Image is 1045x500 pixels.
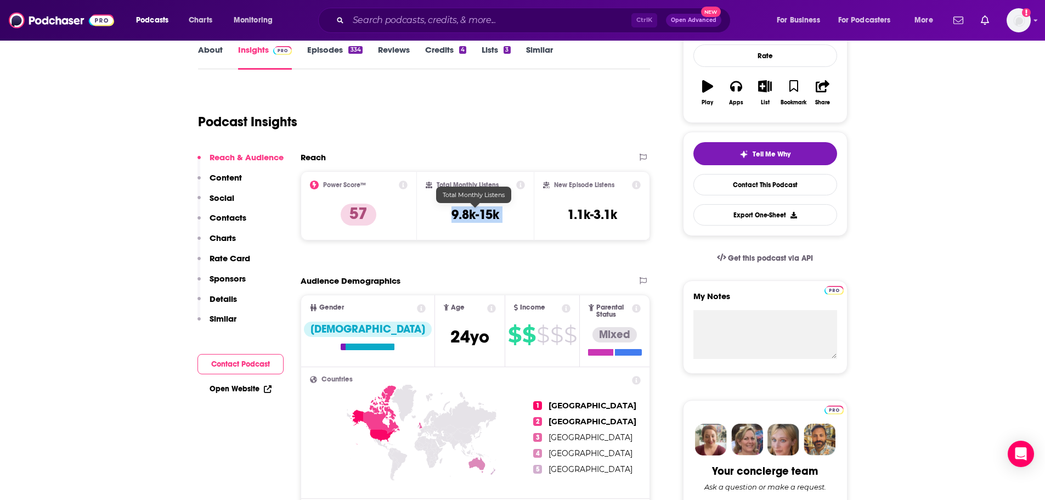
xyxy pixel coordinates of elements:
span: Tell Me Why [753,150,790,159]
button: Contact Podcast [197,354,284,374]
span: Parental Status [596,304,630,318]
div: Apps [729,99,743,106]
span: 24 yo [450,326,489,347]
p: Charts [210,233,236,243]
div: 334 [348,46,362,54]
button: Reach & Audience [197,152,284,172]
div: 4 [459,46,466,54]
p: Reach & Audience [210,152,284,162]
span: Gender [319,304,344,311]
button: Open AdvancedNew [666,14,721,27]
p: Sponsors [210,273,246,284]
button: Bookmark [779,73,808,113]
img: Podchaser Pro [824,406,844,414]
button: tell me why sparkleTell Me Why [693,142,837,165]
button: open menu [831,12,907,29]
span: $ [550,326,563,344]
a: Get this podcast via API [708,245,822,272]
p: Rate Card [210,253,250,263]
span: $ [522,326,535,344]
button: Content [197,172,242,193]
span: [GEOGRAPHIC_DATA] [549,401,636,411]
span: Podcasts [136,13,168,28]
a: About [198,44,223,70]
button: Similar [197,313,236,334]
h3: 1.1k-3.1k [567,206,617,223]
button: open menu [769,12,834,29]
span: Logged in as ChelseaCoynePR [1007,8,1031,32]
h3: 9.8k-15k [451,206,499,223]
span: Charts [189,13,212,28]
span: Open Advanced [671,18,716,23]
button: Social [197,193,234,213]
p: Similar [210,313,236,324]
span: Countries [321,376,353,383]
span: 4 [533,449,542,458]
img: Podchaser Pro [824,286,844,295]
div: Your concierge team [712,464,818,478]
button: open menu [907,12,947,29]
p: Details [210,294,237,304]
span: [GEOGRAPHIC_DATA] [549,432,632,442]
h1: Podcast Insights [198,114,297,130]
div: Play [702,99,713,106]
span: [GEOGRAPHIC_DATA] [549,448,632,458]
div: Rate [693,44,837,67]
p: Contacts [210,212,246,223]
button: Share [808,73,837,113]
a: Open Website [210,384,272,394]
h2: Reach [301,152,326,162]
div: [DEMOGRAPHIC_DATA] [304,322,432,337]
button: List [750,73,779,113]
span: 5 [533,465,542,474]
span: New [701,7,721,17]
a: Credits4 [425,44,466,70]
a: Charts [182,12,219,29]
img: tell me why sparkle [739,150,748,159]
div: Ask a question or make a request. [704,482,826,491]
img: Jules Profile [767,424,799,456]
a: Similar [526,44,553,70]
span: 1 [533,401,542,410]
a: Show notifications dropdown [976,11,993,30]
button: open menu [226,12,287,29]
a: Lists3 [482,44,510,70]
button: Show profile menu [1007,8,1031,32]
input: Search podcasts, credits, & more... [348,12,631,29]
button: Contacts [197,212,246,233]
img: Podchaser Pro [273,46,292,55]
h2: Audience Demographics [301,276,400,286]
a: Reviews [378,44,410,70]
p: Social [210,193,234,203]
div: Bookmark [781,99,806,106]
span: Ctrl K [631,13,657,27]
div: List [761,99,770,106]
img: Barbara Profile [731,424,763,456]
img: Podchaser - Follow, Share and Rate Podcasts [9,10,114,31]
p: 57 [341,204,376,226]
button: open menu [128,12,183,29]
button: Sponsors [197,273,246,294]
img: Jon Profile [804,424,835,456]
button: Export One-Sheet [693,204,837,226]
span: 3 [533,433,542,442]
div: Share [815,99,830,106]
button: Rate Card [197,253,250,273]
span: [GEOGRAPHIC_DATA] [549,464,632,474]
div: Mixed [592,327,637,342]
a: Episodes334 [307,44,362,70]
div: Search podcasts, credits, & more... [329,8,741,33]
span: 2 [533,417,542,426]
div: Open Intercom Messenger [1008,441,1034,467]
img: User Profile [1007,8,1031,32]
span: Income [520,304,545,311]
a: Show notifications dropdown [949,11,968,30]
span: Monitoring [234,13,273,28]
svg: Add a profile image [1022,8,1031,17]
span: $ [508,326,521,344]
a: Pro website [824,284,844,295]
span: $ [536,326,549,344]
p: Content [210,172,242,183]
a: Contact This Podcast [693,174,837,195]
